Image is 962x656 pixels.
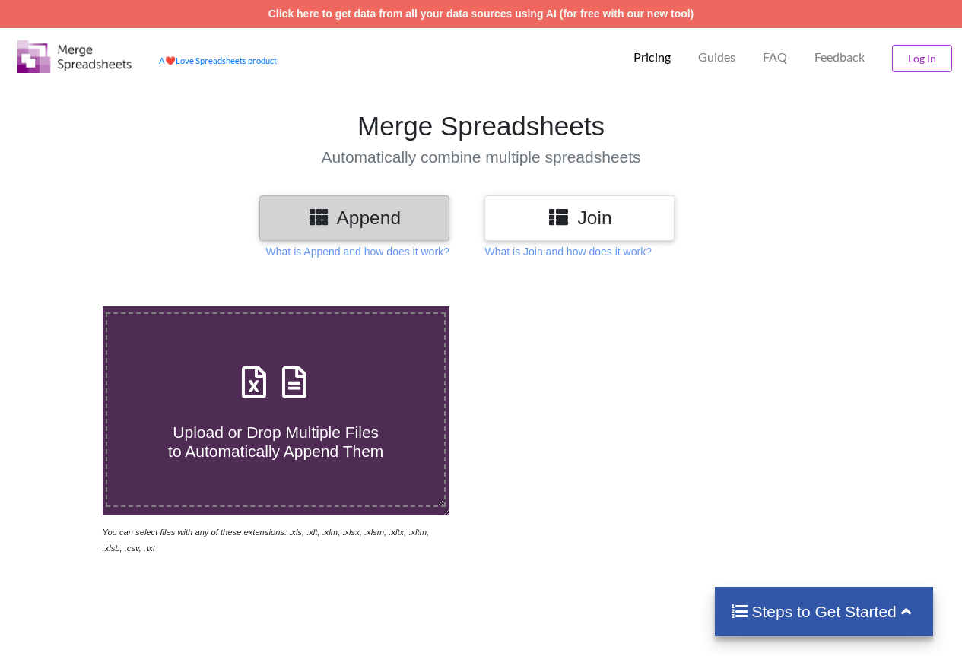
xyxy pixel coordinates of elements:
p: Pricing [633,49,671,65]
span: Upload or Drop Multiple Files to Automatically Append Them [168,423,383,460]
a: AheartLove Spreadsheets product [159,55,277,65]
p: What is Append and how does it work? [266,244,449,259]
p: Guides [698,49,735,65]
span: heart [165,55,176,65]
p: FAQ [763,49,787,65]
img: Logo.png [17,40,132,73]
i: You can select files with any of these extensions: .xls, .xlt, .xlm, .xlsx, .xlsm, .xltx, .xltm, ... [103,528,430,553]
p: What is Join and how does it work? [484,244,651,259]
button: Log In [892,45,952,72]
a: Click here to get data from all your data sources using AI (for free with our new tool) [268,8,694,20]
span: Feedback [814,51,865,63]
h3: Append [271,207,438,229]
h4: Steps to Get Started [730,602,918,621]
h3: Join [496,207,663,229]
